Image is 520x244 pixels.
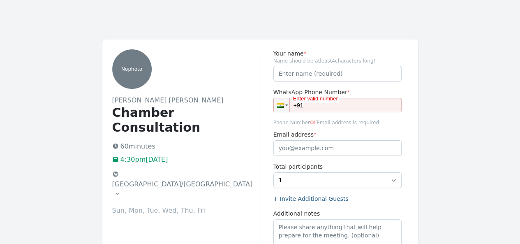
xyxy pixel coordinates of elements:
[273,140,402,156] input: you@example.com
[109,168,257,201] button: [GEOGRAPHIC_DATA]/[GEOGRAPHIC_DATA]
[273,163,402,171] label: Total participants
[112,142,260,151] p: 60 minutes
[273,66,402,81] input: Enter name (required)
[292,95,339,103] div: Enter valid number
[274,98,289,112] div: India: + 91
[112,66,152,72] p: No photo
[273,88,402,96] label: WhatsApp Phone Number
[273,98,402,112] input: 1 (702) 123-4567
[273,117,402,127] span: Phone Number Email address is required!
[310,118,317,126] span: or
[273,49,402,58] label: Your name
[273,58,402,64] span: Name should be atleast 4 characters long!
[273,130,402,139] label: Email address
[112,206,260,216] p: Sun, Mon, Tue, Wed, Thu, Fri
[112,155,260,165] p: 4:30pm[DATE]
[112,105,260,135] h1: Chamber Consultation
[273,195,402,203] label: + Invite Additional Guests
[273,209,402,218] label: Additional notes
[112,95,260,105] h2: [PERSON_NAME] [PERSON_NAME]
